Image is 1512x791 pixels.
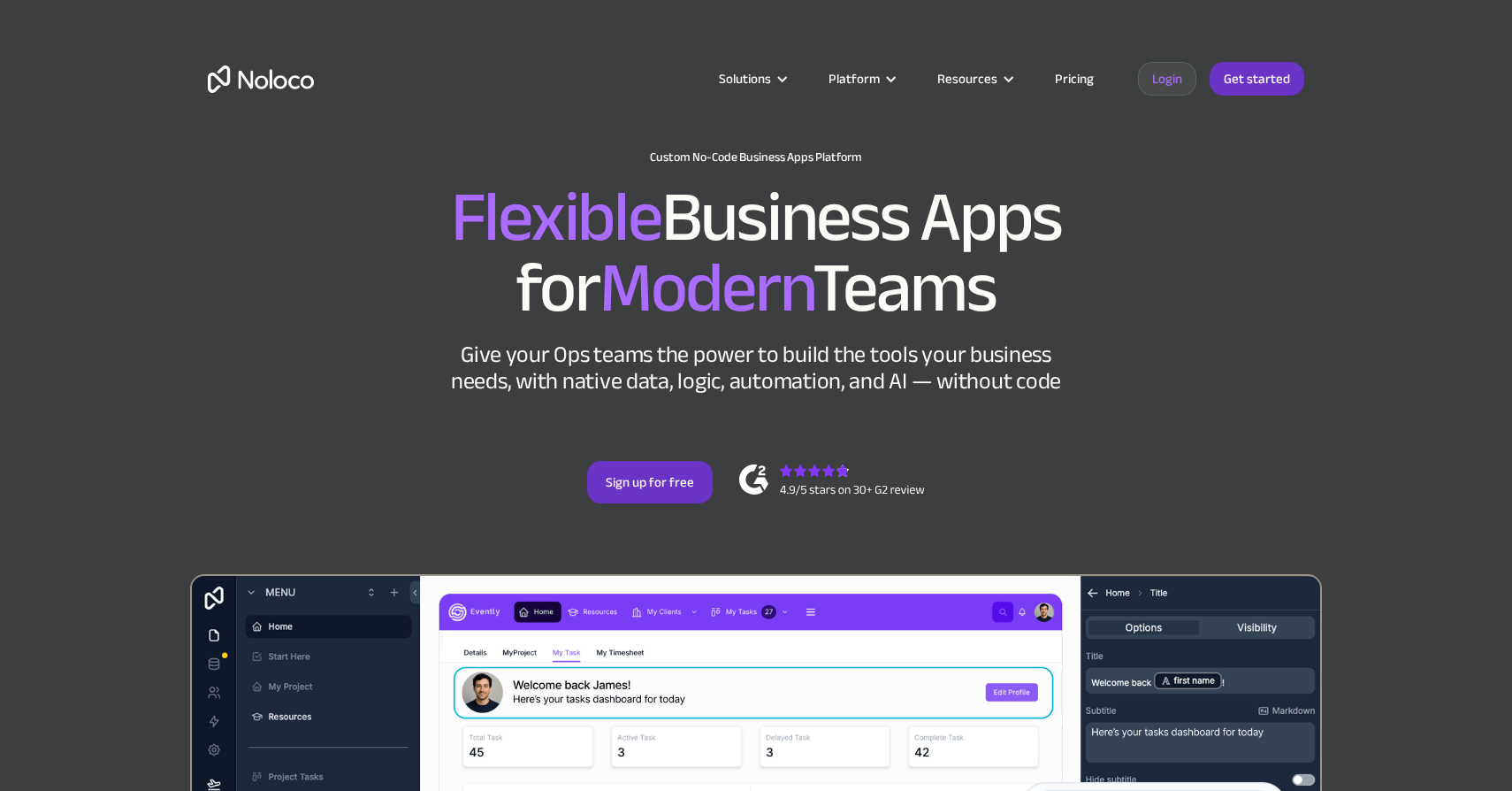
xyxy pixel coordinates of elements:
a: Login [1138,62,1196,96]
div: Platform [806,67,915,90]
a: Sign up for free [587,461,713,503]
a: home [208,65,314,93]
h2: Business Apps for Teams [208,182,1304,324]
span: Modern [599,222,813,354]
div: Platform [829,67,880,90]
div: Solutions [697,67,806,90]
span: Flexible [451,151,661,283]
div: Give your Ops teams the power to build the tools your business needs, with native data, logic, au... [447,342,1065,395]
div: Resources [915,67,1033,90]
a: Pricing [1033,67,1116,90]
div: Solutions [719,67,771,90]
div: Resources [937,67,997,90]
a: Get started [1210,62,1304,96]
